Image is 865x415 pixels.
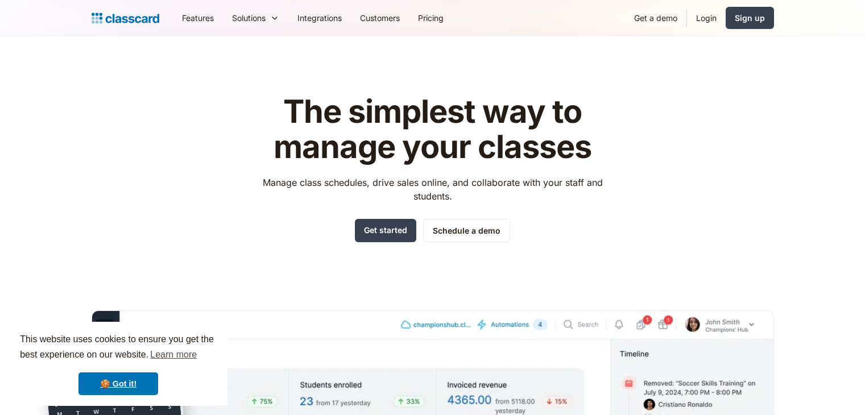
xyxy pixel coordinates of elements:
[78,372,158,395] a: dismiss cookie message
[232,12,266,24] div: Solutions
[726,7,774,29] a: Sign up
[735,12,765,24] div: Sign up
[252,176,613,203] p: Manage class schedules, drive sales online, and collaborate with your staff and students.
[20,333,217,363] span: This website uses cookies to ensure you get the best experience on our website.
[687,5,726,31] a: Login
[409,5,453,31] a: Pricing
[355,219,416,242] a: Get started
[252,94,613,164] h1: The simplest way to manage your classes
[92,10,159,26] a: home
[288,5,351,31] a: Integrations
[423,219,510,242] a: Schedule a demo
[223,5,288,31] div: Solutions
[625,5,686,31] a: Get a demo
[9,322,227,406] div: cookieconsent
[351,5,409,31] a: Customers
[148,346,198,363] a: learn more about cookies
[173,5,223,31] a: Features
